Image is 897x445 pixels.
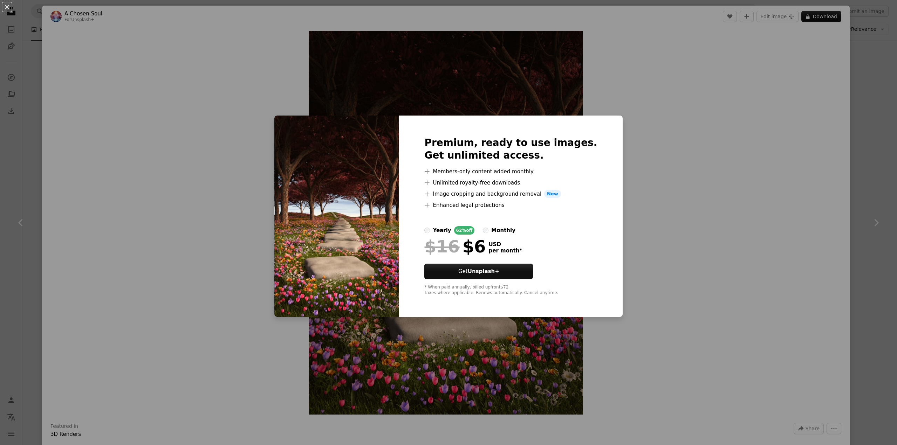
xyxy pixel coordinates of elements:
li: Unlimited royalty-free downloads [424,179,597,187]
span: per month * [488,248,522,254]
div: 62% off [454,226,475,235]
div: monthly [491,226,515,235]
li: Image cropping and background removal [424,190,597,198]
span: New [544,190,561,198]
input: yearly62%off [424,228,430,233]
button: GetUnsplash+ [424,264,533,279]
input: monthly [483,228,488,233]
div: yearly [433,226,451,235]
span: $16 [424,237,459,256]
span: USD [488,241,522,248]
img: premium_photo-1711631731018-69796fae742a [274,116,399,317]
div: $6 [424,237,486,256]
h2: Premium, ready to use images. Get unlimited access. [424,137,597,162]
li: Members-only content added monthly [424,167,597,176]
strong: Unsplash+ [468,268,499,274]
li: Enhanced legal protections [424,201,597,209]
div: * When paid annually, billed upfront $72 Taxes where applicable. Renews automatically. Cancel any... [424,285,597,296]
